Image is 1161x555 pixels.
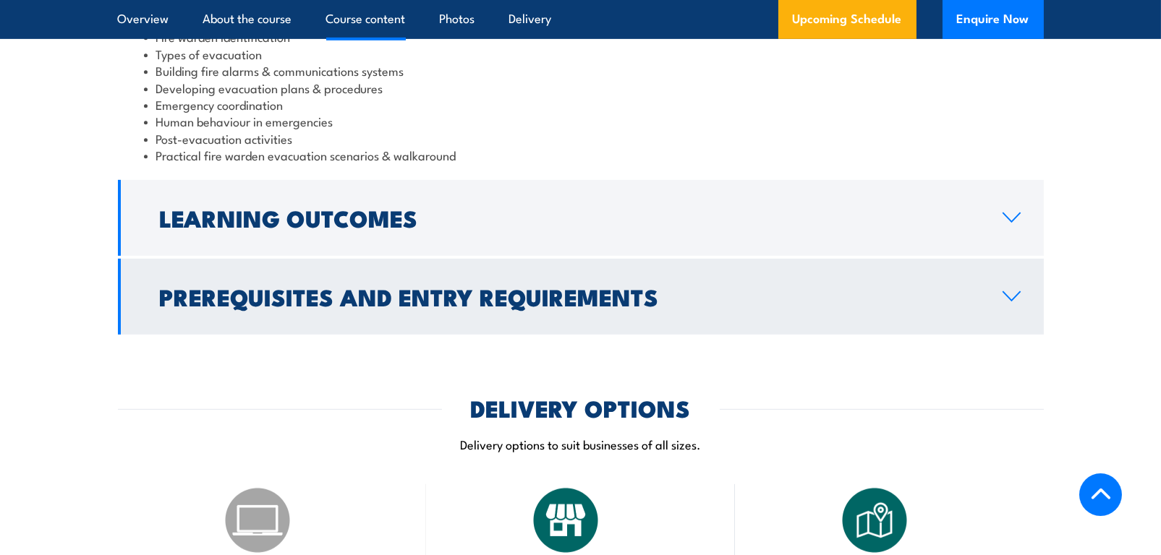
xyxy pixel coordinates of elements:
h2: DELIVERY OPTIONS [471,397,691,418]
p: Delivery options to suit businesses of all sizes. [118,436,1044,452]
a: Prerequisites and Entry Requirements [118,259,1044,335]
li: Building fire alarms & communications systems [144,62,1018,79]
li: Emergency coordination [144,96,1018,113]
li: Types of evacuation [144,46,1018,62]
a: Learning Outcomes [118,180,1044,256]
li: Human behaviour in emergencies [144,113,1018,129]
li: Post-evacuation activities [144,130,1018,147]
h2: Learning Outcomes [160,207,979,228]
h2: Prerequisites and Entry Requirements [160,286,979,306]
li: Practical fire warden evacuation scenarios & walkaround [144,147,1018,163]
li: Developing evacuation plans & procedures [144,79,1018,96]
